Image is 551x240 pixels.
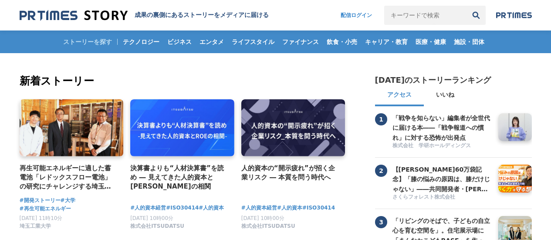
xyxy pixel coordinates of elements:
span: 株式会社ITSUDATSU [130,223,184,230]
button: いいね [424,85,466,106]
a: 医療・健康 [412,30,450,53]
a: 埼玉工業大学 [20,225,51,231]
span: 埼玉工業大学 [20,223,51,230]
a: #人的資本経営 [130,204,166,212]
span: 飲食・小売 [323,38,361,46]
input: キーワードで検索 [384,6,466,25]
a: #人的資本 [277,204,302,212]
span: 1 [375,113,387,125]
a: 人的資本の“開示疲れ”が招く企業リスク ― 本質を問う時代へ [241,163,338,183]
h3: 「戦争を知らない」編集者が全世代に届ける本――「戦争報道への慣れ」に対する恐怖が出発点 [392,113,492,142]
span: [DATE] 10時00分 [130,215,173,221]
span: テクノロジー [119,38,163,46]
a: ファイナンス [279,30,322,53]
a: 【[PERSON_NAME]60万袋記念】「膝の悩みの原因は、膝だけじゃない」――共同開発者・[PERSON_NAME]先生と語る、"歩く力"を守る想い【共同開発者対談】 [392,165,492,193]
a: さくらフォレスト株式会社 [392,193,492,202]
a: #開発ストーリー [20,196,61,205]
a: 決算書よりも“人材決算書”を読め ― 見えてきた人的資本と[PERSON_NAME]の相関 [130,163,227,192]
a: 配信ログイン [332,6,381,25]
a: 施設・団体 [450,30,488,53]
span: 3 [375,216,387,228]
span: ビジネス [164,38,195,46]
a: エンタメ [196,30,227,53]
span: 株式会社ITSUDATSU [241,223,295,230]
span: [DATE] 10時00分 [241,215,284,221]
a: 「戦争を知らない」編集者が全世代に届ける本――「戦争報道への慣れ」に対する恐怖が出発点 [392,113,492,141]
a: #人的資本 [199,204,224,212]
span: 医療・健康 [412,38,450,46]
button: 検索 [466,6,486,25]
span: さくらフォレスト株式会社 [392,193,455,201]
button: アクセス [375,85,424,106]
a: 成果の裏側にあるストーリーをメディアに届ける 成果の裏側にあるストーリーをメディアに届ける [20,10,269,21]
span: 施設・団体 [450,38,488,46]
h1: 成果の裏側にあるストーリーをメディアに届ける [135,11,269,19]
a: 再生可能エネルギーに適した蓄電池「レドックスフロー電池」の研究にチャレンジする埼玉工業大学 [20,163,117,192]
h2: [DATE]のストーリーランキング [375,75,491,85]
h2: 新着ストーリー [20,73,347,89]
span: [DATE] 11時10分 [20,215,63,221]
span: ファイナンス [279,38,322,46]
img: 成果の裏側にあるストーリーをメディアに届ける [20,10,128,21]
span: 株式会社 学研ホールディングス [392,142,471,149]
a: #再生可能エネルギー [20,205,71,213]
a: ビジネス [164,30,195,53]
a: テクノロジー [119,30,163,53]
a: #大学 [61,196,75,205]
span: ライフスタイル [228,38,278,46]
a: #ISO30414 [302,204,335,212]
a: ライフスタイル [228,30,278,53]
span: キャリア・教育 [362,38,411,46]
a: 株式会社ITSUDATSU [241,225,295,231]
a: キャリア・教育 [362,30,411,53]
a: 飲食・小売 [323,30,361,53]
h3: 【[PERSON_NAME]60万袋記念】「膝の悩みの原因は、膝だけじゃない」――共同開発者・[PERSON_NAME]先生と語る、"歩く力"を守る想い【共同開発者対談】 [392,165,492,194]
img: prtimes [496,12,532,19]
span: 2 [375,165,387,177]
a: 株式会社 学研ホールディングス [392,142,492,150]
a: 株式会社ITSUDATSU [130,225,184,231]
span: エンタメ [196,38,227,46]
a: #人的資本経営 [241,204,277,212]
a: #ISO30414 [166,204,199,212]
